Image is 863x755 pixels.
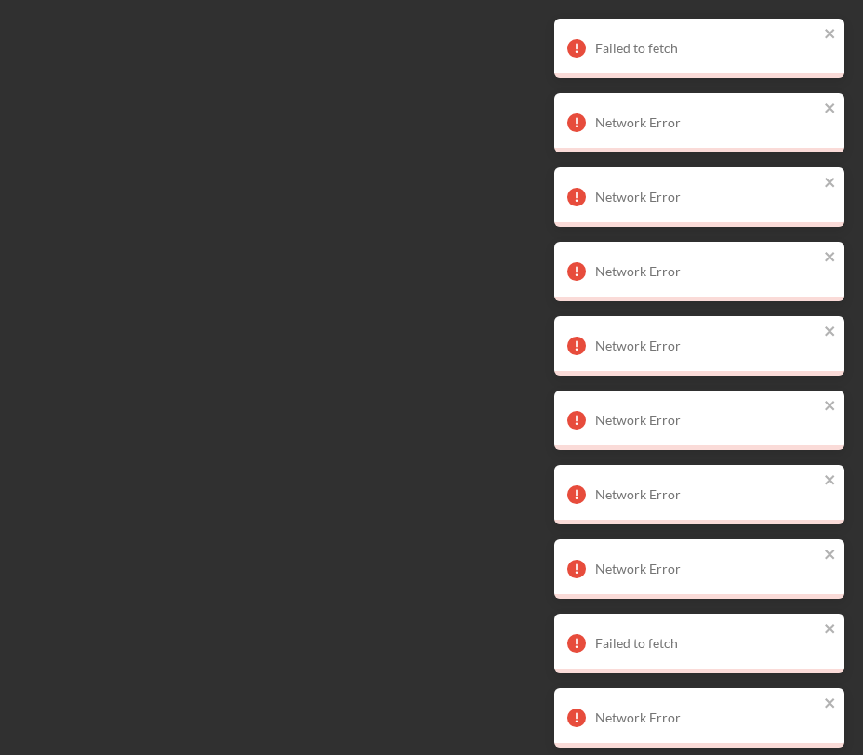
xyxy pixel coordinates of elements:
div: Failed to fetch [595,41,818,56]
button: close [824,324,837,341]
div: Network Error [595,338,818,353]
button: close [824,175,837,192]
button: close [824,472,837,490]
div: Network Error [595,264,818,279]
div: Network Error [595,487,818,502]
button: close [824,249,837,267]
div: Failed to fetch [595,636,818,651]
button: close [824,100,837,118]
div: Network Error [595,413,818,428]
button: close [824,547,837,564]
div: Network Error [595,710,818,725]
button: close [824,398,837,416]
button: close [824,26,837,44]
div: Network Error [595,190,818,205]
button: close [824,695,837,713]
button: close [824,621,837,639]
div: Network Error [595,562,818,576]
div: Network Error [595,115,818,130]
